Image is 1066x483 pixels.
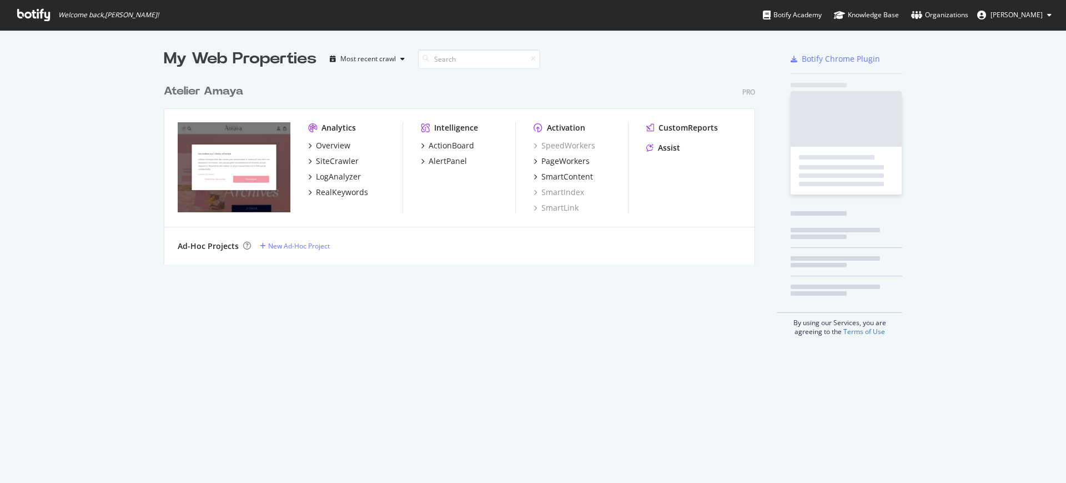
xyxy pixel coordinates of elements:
[911,9,968,21] div: Organizations
[534,187,584,198] a: SmartIndex
[178,122,290,212] img: atelier-amaya.com
[164,83,243,99] div: Atelier Amaya
[534,171,593,182] a: SmartContent
[340,56,396,62] div: Most recent crawl
[308,156,359,167] a: SiteCrawler
[968,6,1060,24] button: [PERSON_NAME]
[421,140,474,151] a: ActionBoard
[164,70,764,265] div: grid
[316,187,368,198] div: RealKeywords
[646,122,718,133] a: CustomReports
[316,156,359,167] div: SiteCrawler
[308,171,361,182] a: LogAnalyzer
[843,327,885,336] a: Terms of Use
[164,83,248,99] a: Atelier Amaya
[325,50,409,68] button: Most recent crawl
[763,9,822,21] div: Botify Academy
[791,53,880,64] a: Botify Chrome Plugin
[308,187,368,198] a: RealKeywords
[164,48,316,70] div: My Web Properties
[321,122,356,133] div: Analytics
[429,156,467,167] div: AlertPanel
[646,142,680,153] a: Assist
[308,140,350,151] a: Overview
[658,142,680,153] div: Assist
[58,11,159,19] span: Welcome back, [PERSON_NAME] !
[547,122,585,133] div: Activation
[421,156,467,167] a: AlertPanel
[534,156,590,167] a: PageWorkers
[541,171,593,182] div: SmartContent
[742,87,755,97] div: Pro
[534,140,595,151] a: SpeedWorkers
[268,241,330,251] div: New Ad-Hoc Project
[316,140,350,151] div: Overview
[260,241,330,251] a: New Ad-Hoc Project
[418,49,540,69] input: Search
[777,312,902,336] div: By using our Services, you are agreeing to the
[316,171,361,182] div: LogAnalyzer
[178,241,239,252] div: Ad-Hoc Projects
[990,10,1043,19] span: Adèle Chevalier
[429,140,474,151] div: ActionBoard
[658,122,718,133] div: CustomReports
[541,156,590,167] div: PageWorkers
[434,122,478,133] div: Intelligence
[534,202,579,213] a: SmartLink
[834,9,899,21] div: Knowledge Base
[802,53,880,64] div: Botify Chrome Plugin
